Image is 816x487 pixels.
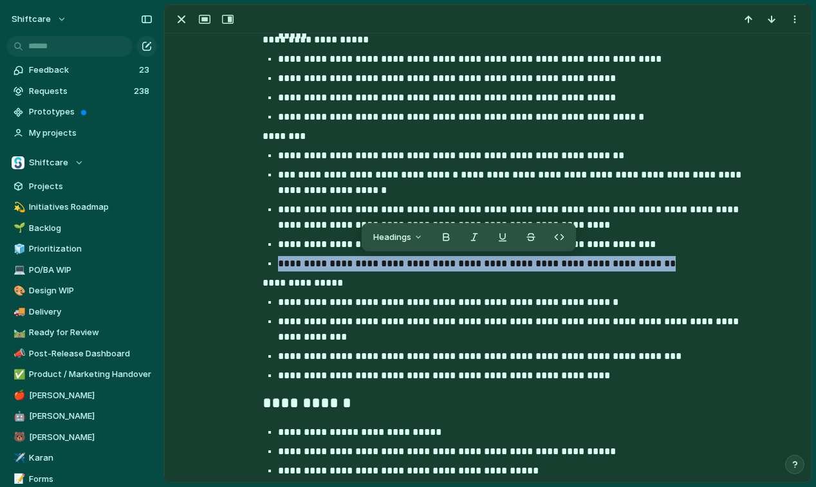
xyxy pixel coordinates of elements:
[14,200,23,215] div: 💫
[14,472,23,486] div: 📝
[6,9,73,30] button: shiftcare
[12,201,24,214] button: 💫
[29,156,68,169] span: Shiftcare
[29,431,153,444] span: [PERSON_NAME]
[12,368,24,381] button: ✅
[29,180,153,193] span: Projects
[12,389,24,402] button: 🍎
[29,410,153,423] span: [PERSON_NAME]
[6,323,157,342] a: 🛤️Ready for Review
[14,346,23,361] div: 📣
[6,177,157,196] a: Projects
[12,264,24,277] button: 💻
[29,64,135,77] span: Feedback
[6,428,157,447] a: 🐻[PERSON_NAME]
[29,85,130,98] span: Requests
[29,389,153,402] span: [PERSON_NAME]
[6,219,157,238] a: 🌱Backlog
[29,222,153,235] span: Backlog
[6,448,157,468] a: ✈️Karan
[6,344,157,363] a: 📣Post-Release Dashboard
[29,326,153,339] span: Ready for Review
[14,284,23,299] div: 🎨
[29,243,153,255] span: Prioritization
[14,451,23,466] div: ✈️
[139,64,152,77] span: 23
[6,281,157,300] a: 🎨Design WIP
[29,306,153,318] span: Delivery
[14,430,23,445] div: 🐻
[6,124,157,143] a: My projects
[134,85,152,98] span: 238
[6,153,157,172] button: Shiftcare
[6,386,157,405] a: 🍎[PERSON_NAME]
[29,347,153,360] span: Post-Release Dashboard
[12,306,24,318] button: 🚚
[29,264,153,277] span: PO/BA WIP
[14,221,23,235] div: 🌱
[6,102,157,122] a: Prototypes
[14,326,23,340] div: 🛤️
[14,388,23,403] div: 🍎
[12,13,51,26] span: shiftcare
[12,410,24,423] button: 🤖
[6,302,157,322] a: 🚚Delivery
[6,60,157,80] a: Feedback23
[29,452,153,464] span: Karan
[12,326,24,339] button: 🛤️
[366,227,431,248] button: Headings
[14,409,23,424] div: 🤖
[12,222,24,235] button: 🌱
[29,127,153,140] span: My projects
[29,284,153,297] span: Design WIP
[6,407,157,426] a: 🤖[PERSON_NAME]
[12,473,24,486] button: 📝
[6,82,157,101] a: Requests238
[373,231,411,244] span: Headings
[6,365,157,384] a: ✅Product / Marketing Handover
[14,304,23,319] div: 🚚
[12,347,24,360] button: 📣
[6,198,157,217] a: 💫Initiatives Roadmap
[29,473,153,486] span: Forms
[29,106,153,118] span: Prototypes
[14,367,23,382] div: ✅
[14,242,23,257] div: 🧊
[12,243,24,255] button: 🧊
[12,431,24,444] button: 🐻
[29,201,153,214] span: Initiatives Roadmap
[29,368,153,381] span: Product / Marketing Handover
[12,452,24,464] button: ✈️
[6,261,157,280] a: 💻PO/BA WIP
[14,262,23,277] div: 💻
[12,284,24,297] button: 🎨
[6,239,157,259] a: 🧊Prioritization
